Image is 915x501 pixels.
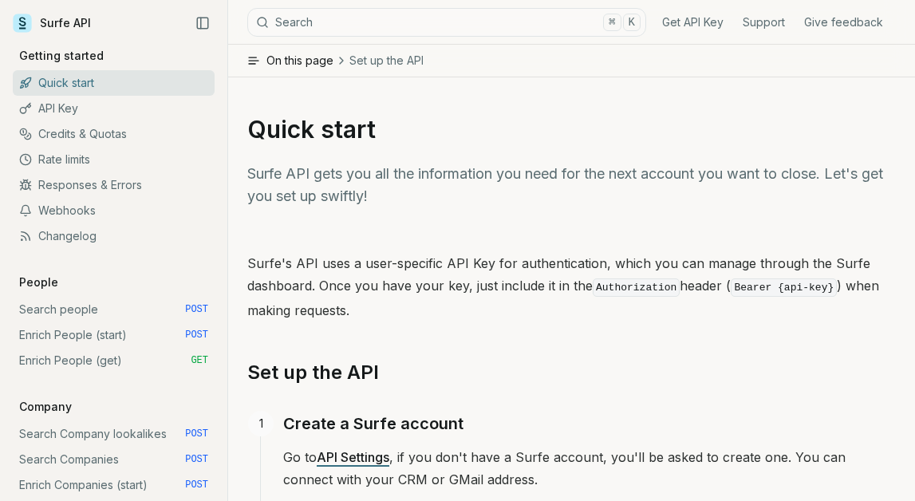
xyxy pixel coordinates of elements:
a: Enrich Companies (start) POST [13,472,215,498]
button: On this pageSet up the API [228,45,915,77]
span: POST [185,303,208,316]
kbd: K [623,14,641,31]
a: Enrich People (get) GET [13,348,215,373]
a: API Key [13,96,215,121]
a: API Settings [317,449,389,465]
p: Go to , if you don't have a Surfe account, you'll be asked to create one. You can connect with yo... [283,446,895,491]
a: Quick start [13,70,215,96]
a: Get API Key [662,14,724,30]
a: Create a Surfe account [283,411,463,436]
a: Search people POST [13,297,215,322]
code: Authorization [593,278,680,297]
a: Search Company lookalikes POST [13,421,215,447]
a: Changelog [13,223,215,249]
button: Collapse Sidebar [191,11,215,35]
button: Search⌘K [247,8,646,37]
kbd: ⌘ [603,14,621,31]
span: POST [185,329,208,341]
a: Search Companies POST [13,447,215,472]
p: Company [13,399,78,415]
p: Surfe API gets you all the information you need for the next account you want to close. Let's get... [247,163,895,207]
code: Bearer {api-key} [731,278,837,297]
span: Set up the API [349,53,424,69]
span: POST [185,479,208,491]
a: Webhooks [13,198,215,223]
a: Enrich People (start) POST [13,322,215,348]
a: Responses & Errors [13,172,215,198]
p: Getting started [13,48,110,64]
a: Rate limits [13,147,215,172]
h1: Quick start [247,115,895,144]
p: People [13,274,65,290]
a: Support [743,14,785,30]
span: GET [191,354,208,367]
p: Surfe's API uses a user-specific API Key for authentication, which you can manage through the Sur... [247,252,895,322]
span: POST [185,453,208,466]
a: Credits & Quotas [13,121,215,147]
span: POST [185,428,208,440]
a: Set up the API [247,360,379,385]
a: Surfe API [13,11,91,35]
a: Give feedback [804,14,883,30]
